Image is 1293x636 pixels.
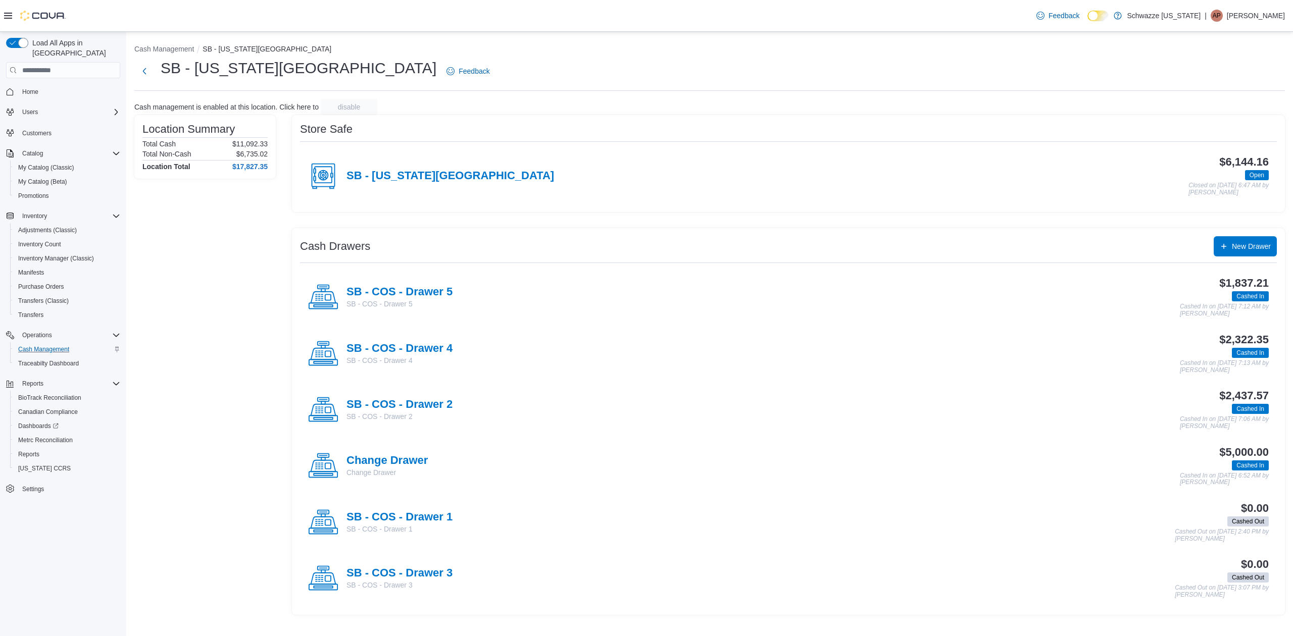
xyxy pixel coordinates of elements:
[14,448,120,460] span: Reports
[2,125,124,140] button: Customers
[14,295,120,307] span: Transfers (Classic)
[22,485,44,493] span: Settings
[14,176,120,188] span: My Catalog (Beta)
[300,240,370,252] h3: Cash Drawers
[14,190,53,202] a: Promotions
[338,102,360,112] span: disable
[1232,291,1269,301] span: Cashed In
[10,251,124,266] button: Inventory Manager (Classic)
[1205,10,1207,22] p: |
[18,483,120,495] span: Settings
[346,170,554,183] h4: SB - [US_STATE][GEOGRAPHIC_DATA]
[1219,334,1269,346] h3: $2,322.35
[1180,472,1269,486] p: Cashed In on [DATE] 6:52 AM by [PERSON_NAME]
[18,269,44,277] span: Manifests
[18,106,120,118] span: Users
[1250,171,1264,180] span: Open
[18,126,120,139] span: Customers
[18,147,120,160] span: Catalog
[18,436,73,444] span: Metrc Reconciliation
[1227,572,1269,582] span: Cashed Out
[10,161,124,175] button: My Catalog (Classic)
[18,345,69,353] span: Cash Management
[18,240,61,248] span: Inventory Count
[18,394,81,402] span: BioTrack Reconciliation
[1180,360,1269,374] p: Cashed In on [DATE] 7:13 AM by [PERSON_NAME]
[14,462,120,474] span: Washington CCRS
[18,210,51,222] button: Inventory
[10,419,124,433] a: Dashboards
[20,11,66,21] img: Cova
[1232,404,1269,414] span: Cashed In
[18,311,43,319] span: Transfers
[18,329,56,341] button: Operations
[6,80,120,522] nav: Complex example
[18,127,56,139] a: Customers
[14,162,78,174] a: My Catalog (Classic)
[1219,156,1269,168] h3: $6,144.16
[142,163,190,171] h4: Location Total
[10,391,124,405] button: BioTrack Reconciliation
[10,405,124,419] button: Canadian Compliance
[1049,11,1079,21] span: Feedback
[2,146,124,161] button: Catalog
[346,524,453,534] p: SB - COS - Drawer 1
[232,140,268,148] p: $11,092.33
[1180,303,1269,317] p: Cashed In on [DATE] 7:12 AM by [PERSON_NAME]
[14,406,120,418] span: Canadian Compliance
[14,420,120,432] span: Dashboards
[18,297,69,305] span: Transfers (Classic)
[10,280,124,294] button: Purchase Orders
[14,406,82,418] a: Canadian Compliance
[14,309,47,321] a: Transfers
[22,108,38,116] span: Users
[1241,558,1269,570] h3: $0.00
[161,58,436,78] h1: SB - [US_STATE][GEOGRAPHIC_DATA]
[18,210,120,222] span: Inventory
[18,408,78,416] span: Canadian Compliance
[10,237,124,251] button: Inventory Count
[2,377,124,391] button: Reports
[14,462,75,474] a: [US_STATE] CCRS
[1241,502,1269,514] h3: $0.00
[14,238,120,250] span: Inventory Count
[18,178,67,186] span: My Catalog (Beta)
[10,266,124,280] button: Manifests
[134,103,319,111] p: Cash management is enabled at this location. Click here to
[14,343,73,355] a: Cash Management
[18,450,39,458] span: Reports
[232,163,268,171] h4: $17,827.35
[14,448,43,460] a: Reports
[134,45,194,53] button: Cash Management
[18,147,47,160] button: Catalog
[1236,404,1264,413] span: Cashed In
[10,356,124,370] button: Traceabilty Dashboard
[14,392,120,404] span: BioTrack Reconciliation
[346,511,453,524] h4: SB - COS - Drawer 1
[1087,21,1088,22] span: Dark Mode
[1236,348,1264,357] span: Cashed In
[346,342,453,355] h4: SB - COS - Drawer 4
[1232,241,1271,251] span: New Drawer
[14,224,81,236] a: Adjustments (Classic)
[14,267,120,279] span: Manifests
[18,378,47,390] button: Reports
[14,392,85,404] a: BioTrack Reconciliation
[18,422,59,430] span: Dashboards
[1227,10,1285,22] p: [PERSON_NAME]
[10,189,124,203] button: Promotions
[22,331,52,339] span: Operations
[22,149,43,157] span: Catalog
[1127,10,1201,22] p: Schwazze [US_STATE]
[142,123,235,135] h3: Location Summary
[300,123,353,135] h3: Store Safe
[1032,6,1083,26] a: Feedback
[1219,277,1269,289] h3: $1,837.21
[1236,292,1264,301] span: Cashed In
[1232,348,1269,358] span: Cashed In
[14,420,63,432] a: Dashboards
[14,252,98,264] a: Inventory Manager (Classic)
[18,226,77,234] span: Adjustments (Classic)
[14,281,120,293] span: Purchase Orders
[1227,516,1269,526] span: Cashed Out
